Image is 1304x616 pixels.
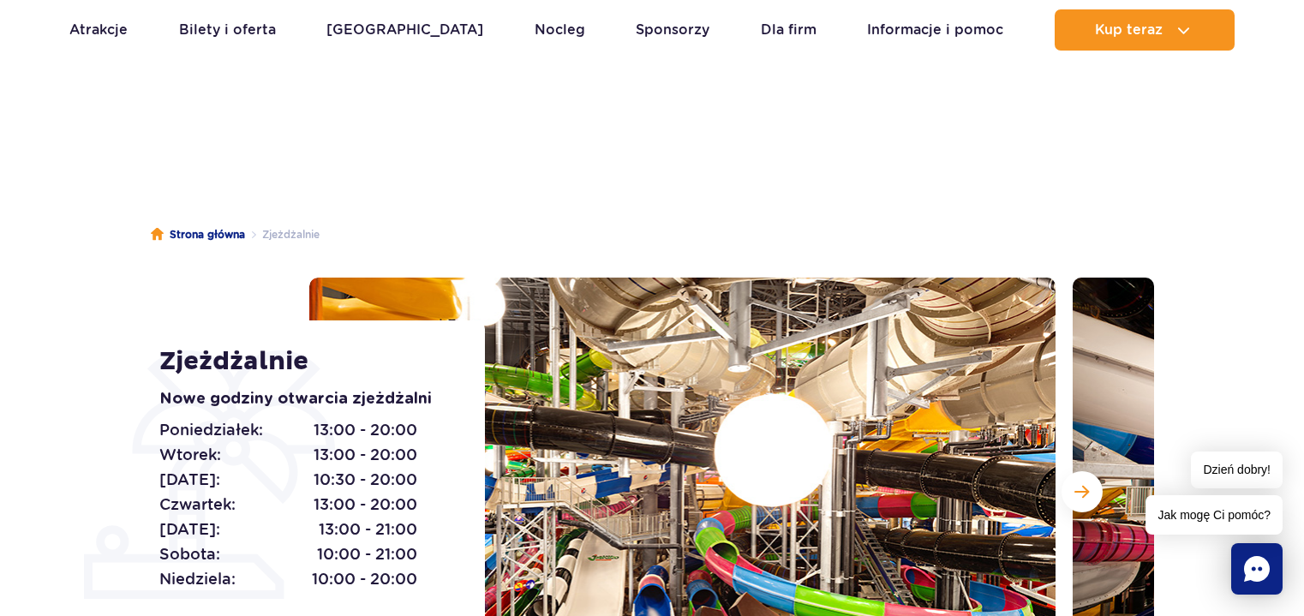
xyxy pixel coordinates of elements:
span: 10:00 - 20:00 [312,567,417,591]
a: Dla firm [761,9,816,51]
button: Następny slajd [1062,471,1103,512]
a: Atrakcje [69,9,128,51]
a: Sponsorzy [636,9,709,51]
span: [DATE]: [159,517,220,541]
span: 10:00 - 21:00 [317,542,417,566]
a: Bilety i oferta [179,9,276,51]
div: Chat [1231,543,1283,595]
span: Poniedziałek: [159,418,263,442]
li: Zjeżdżalnie [245,226,320,243]
span: Niedziela: [159,567,236,591]
a: Informacje i pomoc [867,9,1003,51]
p: Nowe godziny otwarcia zjeżdżalni [159,387,446,411]
a: Nocleg [535,9,585,51]
span: [DATE]: [159,468,220,492]
a: Strona główna [151,226,245,243]
a: [GEOGRAPHIC_DATA] [326,9,483,51]
button: Kup teraz [1055,9,1235,51]
span: Kup teraz [1095,22,1163,38]
span: 13:00 - 20:00 [314,443,417,467]
span: Jak mogę Ci pomóc? [1145,495,1283,535]
span: 13:00 - 20:00 [314,418,417,442]
span: Sobota: [159,542,220,566]
span: 13:00 - 21:00 [319,517,417,541]
span: 10:30 - 20:00 [314,468,417,492]
span: Czwartek: [159,493,236,517]
span: Dzień dobry! [1191,452,1283,488]
span: 13:00 - 20:00 [314,493,417,517]
h1: Zjeżdżalnie [159,346,446,377]
span: Wtorek: [159,443,221,467]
